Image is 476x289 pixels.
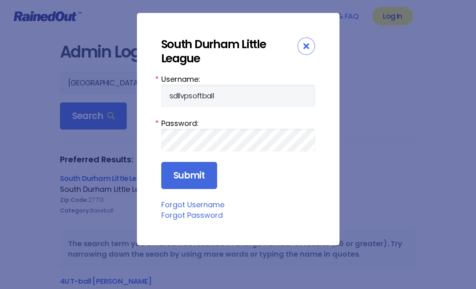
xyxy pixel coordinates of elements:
[161,74,315,85] label: Username:
[161,200,224,210] a: Forgot Username
[297,37,315,55] div: Close
[161,118,315,129] label: Password:
[161,210,223,220] a: Forgot Password
[161,162,217,189] input: Submit
[161,37,297,66] div: South Durham Little League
